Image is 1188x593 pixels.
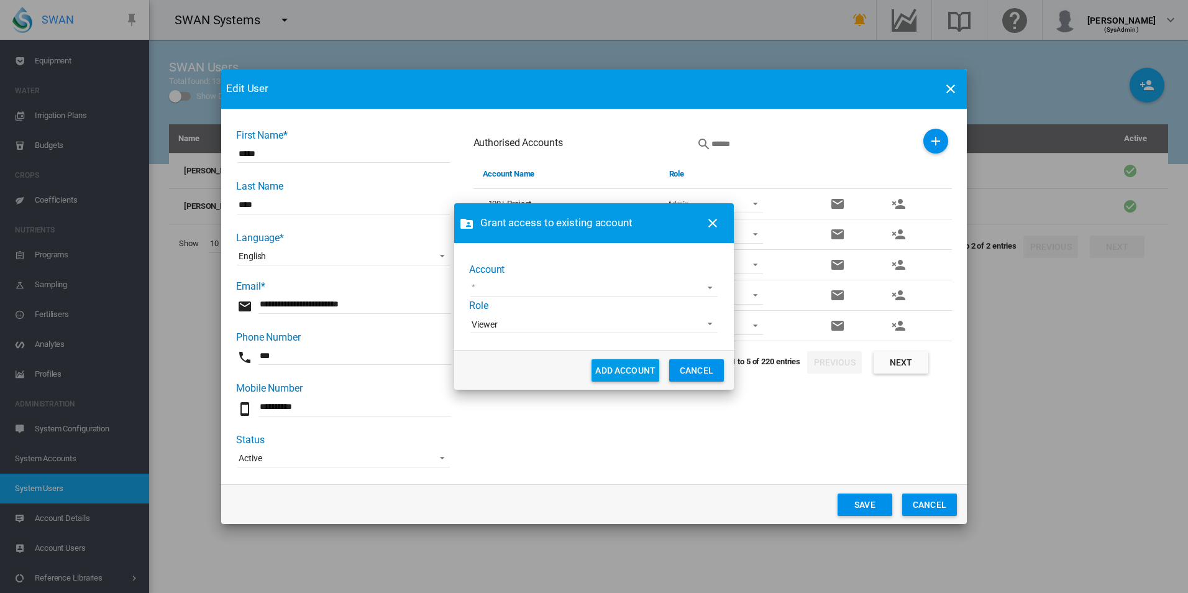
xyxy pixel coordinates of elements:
[469,300,488,311] label: Role
[592,359,659,382] button: ADD ACCOUNT
[705,216,720,231] md-icon: icon-close
[459,216,474,231] md-icon: icon-folder-account
[480,216,697,231] span: Grant access to existing account
[454,203,734,390] md-dialog: Account Role ...
[472,319,497,329] div: Viewer
[700,211,725,236] button: icon-close
[669,359,724,382] button: CANCEL
[469,264,505,275] label: Account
